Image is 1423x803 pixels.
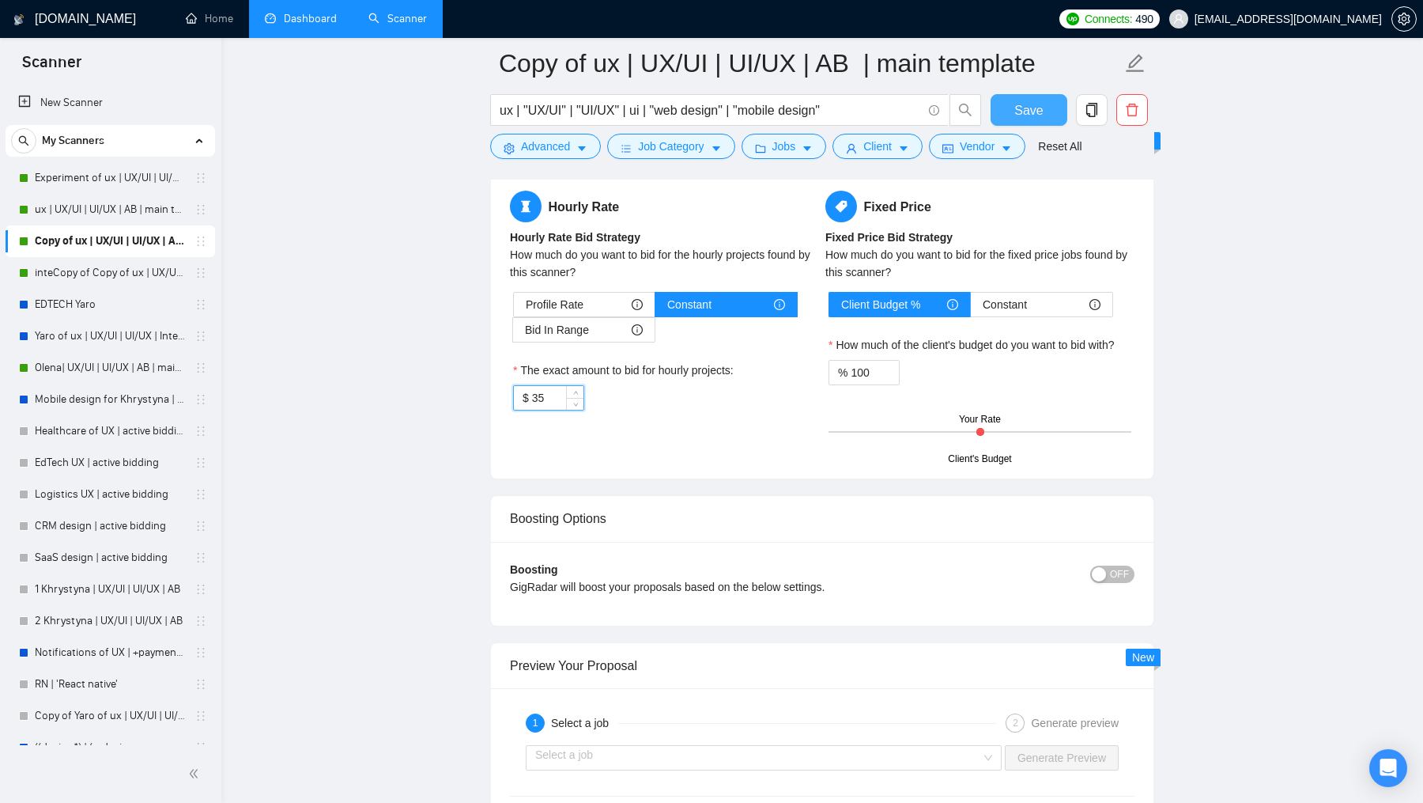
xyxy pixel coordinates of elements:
span: holder [194,330,207,343]
span: Scanner [9,51,94,84]
a: Notifications of UX | +payment unverified | AN [35,637,185,669]
a: ((design*) | (redesi [35,732,185,763]
span: holder [194,298,207,311]
button: idcardVendorcaret-down [929,134,1025,159]
div: Client's Budget [948,452,1011,467]
a: Experiment of ux | UX/UI | UI/UX | AB | main template [35,162,185,194]
label: How much of the client's budget do you want to bid with? [829,336,1115,354]
div: Boosting Options [510,496,1134,541]
a: searchScanner [368,12,427,25]
span: search [12,135,36,146]
h5: Fixed Price [825,191,1134,222]
span: info-circle [632,324,643,335]
span: Bid In Range [525,318,589,342]
span: delete [1117,103,1147,117]
button: setting [1391,6,1417,32]
a: 1 Khrystyna | UX/UI | UI/UX | AB [35,574,185,605]
span: holder [194,235,207,248]
span: setting [1392,13,1416,25]
span: Vendor [960,138,995,155]
span: holder [194,615,207,627]
span: OFF [1110,566,1129,583]
span: Constant [983,293,1027,316]
a: dashboardDashboard [265,12,337,25]
span: Increase Value [566,386,583,398]
button: search [11,128,36,153]
img: logo [13,7,25,32]
div: Your Rate [959,412,1001,427]
div: Generate preview [1031,714,1119,733]
span: holder [194,267,207,279]
a: homeHome [186,12,233,25]
span: caret-down [802,142,813,154]
span: search [950,103,980,117]
a: Yaro of ux | UX/UI | UI/UX | Intermediate [35,320,185,352]
button: search [949,94,981,126]
b: Fixed Price Bid Strategy [825,231,953,244]
button: Generate Preview [1005,745,1119,771]
a: Olena| UX/UI | UI/UX | AB | main template [35,352,185,384]
a: inteCopy of Copy of ux | UX/UI | UI/UX | AB | main template [35,257,185,289]
span: holder [194,551,207,564]
button: folderJobscaret-down [742,134,827,159]
span: info-circle [929,105,939,116]
span: info-circle [947,299,958,310]
a: Healthcare of UX | active bidding [35,415,185,447]
span: holder [194,362,207,374]
span: Client [863,138,892,155]
span: info-circle [632,299,643,310]
span: copy [1077,103,1107,117]
span: My Scanners [42,125,104,157]
span: Constant [667,293,711,316]
a: RN | 'React native' [35,669,185,700]
span: Decrease Value [566,398,583,410]
span: Profile Rate [526,293,583,316]
button: userClientcaret-down [832,134,923,159]
span: setting [504,142,515,154]
button: barsJob Categorycaret-down [607,134,734,159]
a: EDTECH Yaro [35,289,185,320]
a: 2 Khrystyna | UX/UI | UI/UX | AB [35,605,185,637]
button: delete [1116,94,1148,126]
span: double-left [188,766,204,782]
span: holder [194,583,207,596]
span: New [1132,651,1154,664]
span: holder [194,393,207,406]
span: holder [194,456,207,469]
b: Boosting [510,563,558,576]
span: holder [194,172,207,184]
div: Select a job [551,714,618,733]
span: 490 [1135,10,1153,28]
a: Reset All [1038,138,1081,155]
a: Copy of ux | UX/UI | UI/UX | AB | main template [35,225,185,257]
span: caret-down [1001,142,1012,154]
input: Scanner name... [499,44,1122,83]
span: caret-down [898,142,909,154]
span: holder [194,520,207,532]
input: How much of the client's budget do you want to bid with? [851,361,899,384]
div: Open Intercom Messenger [1369,749,1407,787]
a: EdTech UX | active bidding [35,447,185,479]
label: The exact amount to bid for hourly projects: [513,362,734,379]
a: setting [1391,13,1417,25]
button: settingAdvancedcaret-down [490,134,601,159]
span: hourglass [510,191,542,222]
a: Copy of Yaro of ux | UX/UI | UI/UX | Intermediate [35,700,185,732]
span: Advanced [521,138,570,155]
img: upwork-logo.png [1066,13,1079,25]
span: Save [1014,100,1043,120]
span: down [571,400,580,409]
span: folder [755,142,766,154]
span: holder [194,646,207,659]
span: tag [825,191,857,222]
span: Client Budget % [841,293,920,316]
li: My Scanners [6,125,215,795]
input: The exact amount to bid for hourly projects: [532,386,583,410]
span: caret-down [711,142,722,154]
span: Jobs [772,138,796,155]
a: Mobile design for Khrystyna | AB [35,384,185,415]
h5: Hourly Rate [510,191,819,222]
span: Job Category [638,138,704,155]
span: bars [621,142,632,154]
span: holder [194,710,207,722]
